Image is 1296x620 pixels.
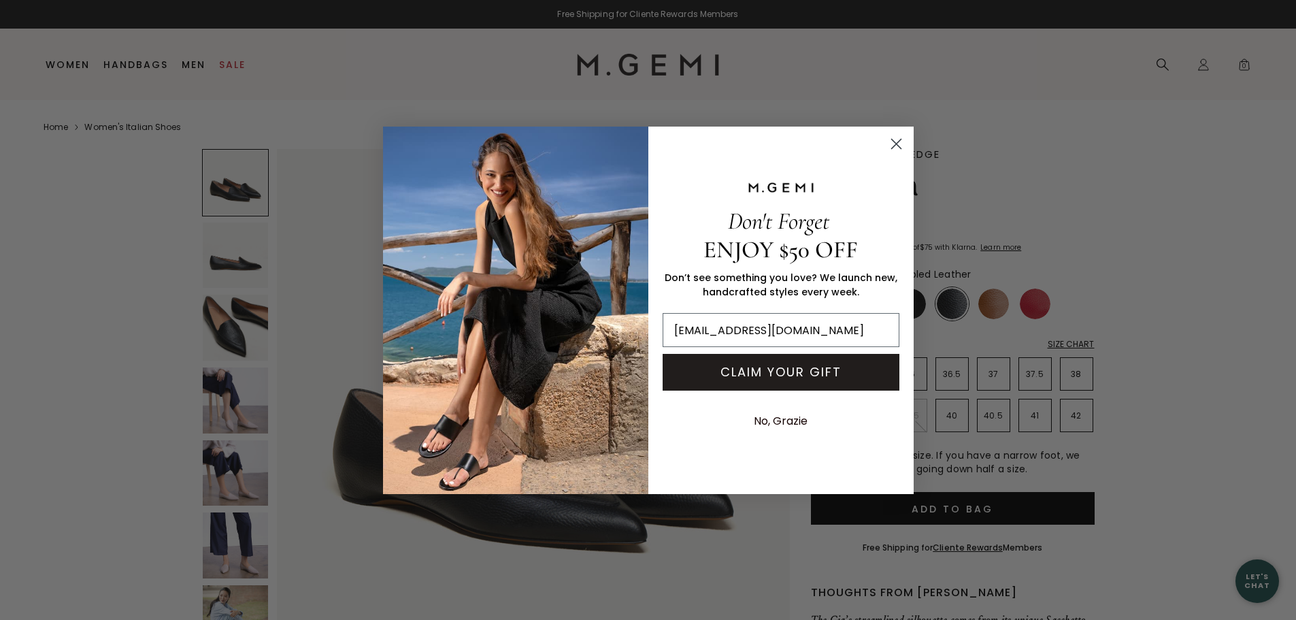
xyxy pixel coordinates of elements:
[747,182,815,194] img: M.GEMI
[663,313,899,347] input: Email Address
[747,404,814,438] button: No, Grazie
[665,271,897,299] span: Don’t see something you love? We launch new, handcrafted styles every week.
[728,207,829,235] span: Don't Forget
[703,235,858,264] span: ENJOY $50 OFF
[884,132,908,156] button: Close dialog
[663,354,899,391] button: CLAIM YOUR GIFT
[383,127,648,494] img: M.Gemi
